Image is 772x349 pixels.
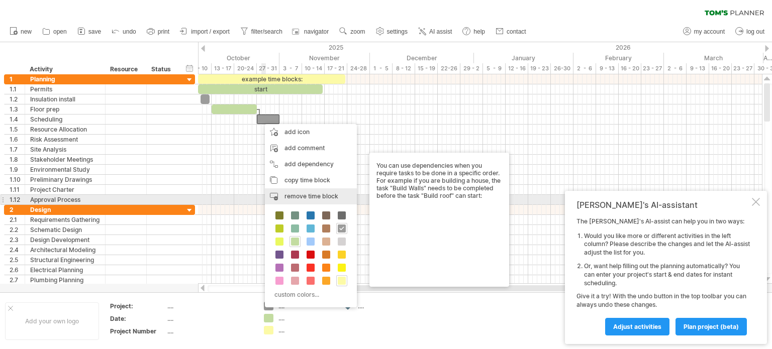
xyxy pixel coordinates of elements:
[279,63,302,74] div: 3 - 7
[10,165,25,174] div: 1.9
[302,63,325,74] div: 10 - 14
[251,28,282,35] span: filter/search
[507,28,526,35] span: contact
[506,63,528,74] div: 12 - 16
[30,245,100,255] div: Architectural Modeling
[10,185,25,194] div: 1.11
[30,225,100,235] div: Schematic Design
[265,140,357,156] div: add comment
[733,25,767,38] a: log out
[279,53,370,63] div: November 2025
[284,192,338,200] span: remove time block
[576,217,750,335] div: The [PERSON_NAME]'s AI-assist can help you in two ways: Give it a try! With the undo button in th...
[10,205,25,214] div: 2
[10,145,25,154] div: 1.7
[10,235,25,245] div: 2.3
[596,63,619,74] div: 9 - 13
[438,63,460,74] div: 22-26
[694,28,725,35] span: my account
[30,165,100,174] div: Environmental Study
[10,135,25,144] div: 1.6
[30,155,100,164] div: Stakeholder Meetings
[528,63,551,74] div: 19 - 23
[429,28,452,35] span: AI assist
[212,63,234,74] div: 13 - 17
[387,28,408,35] span: settings
[664,63,687,74] div: 2 - 6
[347,63,370,74] div: 24-28
[5,302,99,340] div: Add your own logo
[350,28,365,35] span: zoom
[370,53,474,63] div: December 2025
[167,327,252,335] div: ....
[746,28,764,35] span: log out
[238,25,285,38] a: filter/search
[278,326,333,334] div: ....
[191,28,230,35] span: import / export
[337,25,368,38] a: zoom
[30,215,100,224] div: Requirements Gathering
[10,175,25,184] div: 1.10
[151,64,173,74] div: Status
[88,28,101,35] span: save
[30,255,100,265] div: Structural Engineering
[684,323,739,330] span: plan project (beta)
[10,225,25,235] div: 2.2
[473,28,485,35] span: help
[605,318,669,335] a: Adjust activities
[30,74,100,84] div: Planning
[30,94,100,104] div: Insulation install
[30,275,100,285] div: Plumbing Planning
[641,63,664,74] div: 23 - 27
[110,302,165,310] div: Project:
[198,74,345,84] div: example time blocks:
[10,265,25,275] div: 2.6
[613,323,661,330] span: Adjust activities
[573,53,664,63] div: February 2026
[30,175,100,184] div: Preliminary Drawings
[10,84,25,94] div: 1.1
[123,28,136,35] span: undo
[198,84,323,94] div: start
[376,162,502,278] div: You can use dependencies when you require tasks to be done in a specific order. For example if yo...
[53,28,67,35] span: open
[416,25,455,38] a: AI assist
[493,25,529,38] a: contact
[189,63,212,74] div: 6 - 10
[30,205,100,214] div: Design
[278,314,333,322] div: ....
[270,288,349,301] div: custom colors...
[167,302,252,310] div: ....
[30,104,100,114] div: Floor prep
[175,53,279,63] div: October 2025
[325,63,347,74] div: 17 - 21
[257,63,279,74] div: 27 - 31
[110,64,141,74] div: Resource
[30,125,100,134] div: Resource Allocation
[10,125,25,134] div: 1.5
[110,314,165,323] div: Date:
[304,28,329,35] span: navigator
[584,232,750,257] li: Would you like more or different activities in the left column? Please describe the changes and l...
[10,74,25,84] div: 1
[30,145,100,154] div: Site Analysis
[10,104,25,114] div: 1.3
[474,53,573,63] div: January 2026
[373,25,411,38] a: settings
[681,25,728,38] a: my account
[30,64,100,74] div: Activity
[30,235,100,245] div: Design Development
[40,25,70,38] a: open
[709,63,732,74] div: 16 - 20
[10,155,25,164] div: 1.8
[167,314,252,323] div: ....
[10,255,25,265] div: 2.5
[10,215,25,224] div: 2.1
[7,25,35,38] a: new
[687,63,709,74] div: 9 - 13
[21,28,32,35] span: new
[10,275,25,285] div: 2.7
[10,94,25,104] div: 1.2
[30,114,100,124] div: Scheduling
[370,63,393,74] div: 1 - 5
